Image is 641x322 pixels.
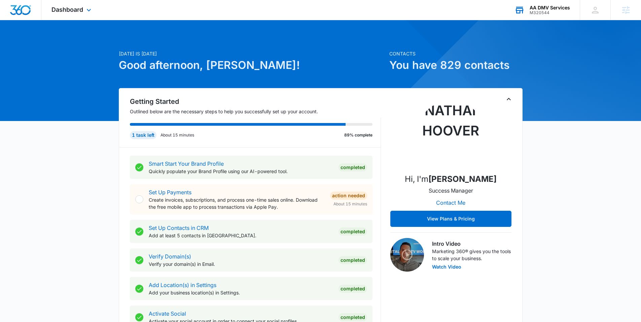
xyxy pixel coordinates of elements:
button: View Plans & Pricing [390,211,511,227]
p: Verify your domain(s) in Email. [149,260,333,268]
div: Completed [339,285,367,293]
a: Set Up Payments [149,189,191,196]
div: account name [530,5,570,10]
p: 89% complete [344,132,372,138]
p: Hi, I'm [405,173,497,185]
p: About 15 minutes [161,132,194,138]
div: Completed [339,256,367,264]
p: Add your business location(s) in Settings. [149,289,333,296]
button: Contact Me [429,195,472,211]
p: [DATE] is [DATE] [119,50,385,57]
div: Completed [339,163,367,171]
h1: You have 829 contacts [389,57,523,73]
a: Add Location(s) in Settings [149,282,216,288]
p: Success Manager [429,187,473,195]
img: Intro Video [390,238,424,272]
h1: Good afternoon, [PERSON_NAME]! [119,57,385,73]
p: Quickly populate your Brand Profile using our AI-powered tool. [149,168,333,175]
button: Toggle Collapse [505,95,513,103]
a: Set Up Contacts in CRM [149,225,209,231]
p: Outlined below are the necessary steps to help you successfully set up your account. [130,108,381,115]
div: Completed [339,228,367,236]
a: Verify Domain(s) [149,253,191,260]
div: 1 task left [130,131,156,139]
a: Activate Social [149,310,186,317]
span: Dashboard [51,6,83,13]
div: Completed [339,313,367,321]
span: About 15 minutes [333,201,367,207]
div: account id [530,10,570,15]
h2: Getting Started [130,96,381,107]
button: Watch Video [432,265,461,269]
p: Marketing 360® gives you the tools to scale your business. [432,248,511,262]
h3: Intro Video [432,240,511,248]
p: Create invoices, subscriptions, and process one-time sales online. Download the free mobile app t... [149,196,325,210]
p: Contacts [389,50,523,57]
img: Nathan Hoover [417,100,485,168]
a: Smart Start Your Brand Profile [149,160,224,167]
strong: [PERSON_NAME] [428,174,497,184]
div: Action Needed [330,192,367,200]
p: Add at least 5 contacts in [GEOGRAPHIC_DATA]. [149,232,333,239]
